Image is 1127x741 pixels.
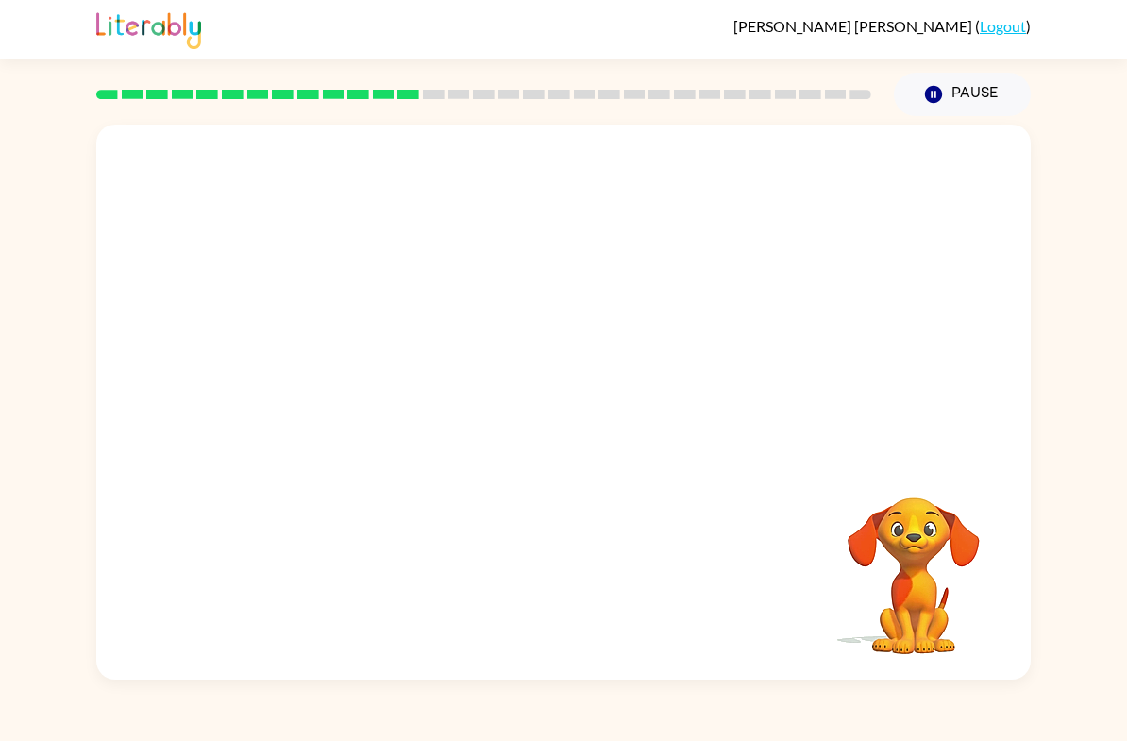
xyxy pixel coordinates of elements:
img: Literably [96,8,201,49]
div: ( ) [733,17,1031,35]
span: [PERSON_NAME] [PERSON_NAME] [733,17,975,35]
button: Pause [894,73,1031,116]
video: Your browser must support playing .mp4 files to use Literably. Please try using another browser. [819,468,1008,657]
a: Logout [980,17,1026,35]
